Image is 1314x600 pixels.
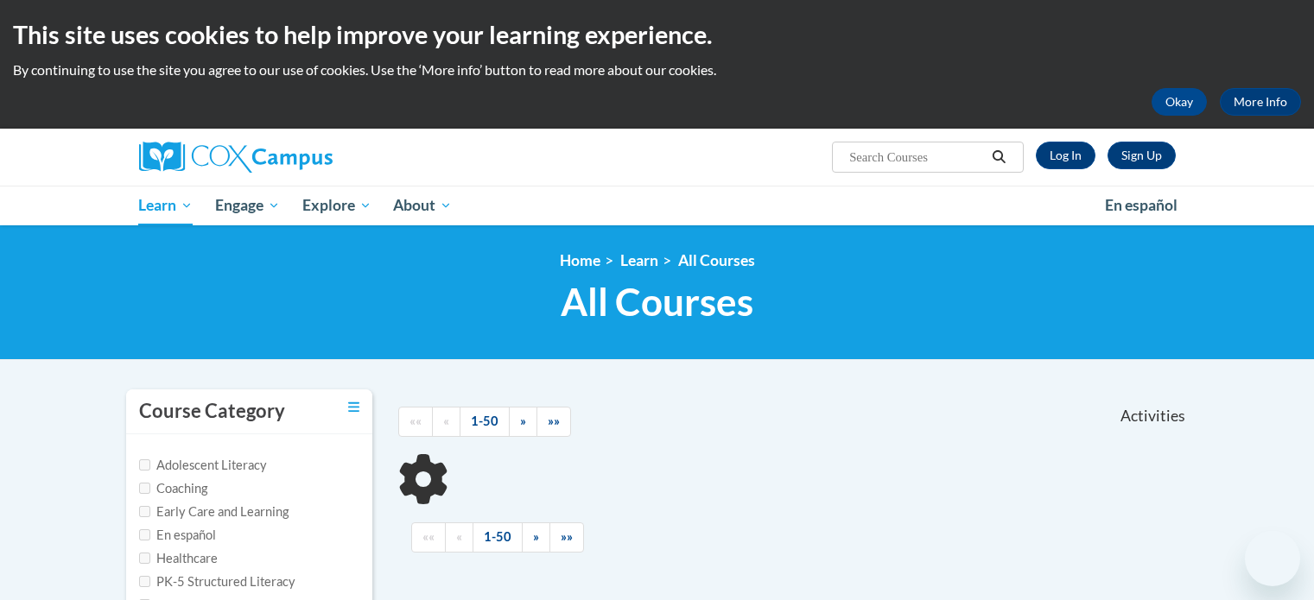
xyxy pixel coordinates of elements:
input: Checkbox for Options [139,483,150,494]
label: Adolescent Literacy [139,456,267,475]
a: Next [522,522,550,553]
a: Toggle collapse [348,398,359,417]
input: Checkbox for Options [139,553,150,564]
span: Learn [138,195,193,216]
span: Explore [302,195,371,216]
a: More Info [1220,88,1301,116]
img: Cox Campus [139,142,333,173]
a: Next [509,407,537,437]
a: End [536,407,571,437]
a: Register [1108,142,1176,169]
span: « [456,529,462,544]
span: «« [422,529,435,544]
a: Learn [620,251,658,269]
label: Healthcare [139,549,218,568]
iframe: Button to launch messaging window [1245,531,1300,586]
a: En español [1094,187,1189,224]
a: End [549,522,584,553]
a: Log In [1036,142,1095,169]
span: » [533,529,539,544]
span: «« [409,414,422,428]
h2: This site uses cookies to help improve your learning experience. [13,17,1301,52]
input: Checkbox for Options [139,576,150,587]
p: By continuing to use the site you agree to our use of cookies. Use the ‘More info’ button to read... [13,60,1301,79]
button: Okay [1152,88,1207,116]
input: Search Courses [847,147,986,167]
a: Begining [398,407,433,437]
a: Previous [432,407,460,437]
span: About [393,195,452,216]
a: Engage [204,186,291,225]
h3: Course Category [139,398,285,425]
label: PK-5 Structured Literacy [139,572,295,591]
span: All Courses [561,279,753,325]
label: En español [139,526,216,545]
span: » [520,414,526,428]
span: Engage [215,195,280,216]
span: « [443,414,449,428]
span: Activities [1120,407,1185,426]
a: Begining [411,522,446,553]
a: Explore [291,186,383,225]
a: Previous [445,522,473,553]
button: Search [986,147,1012,167]
label: Coaching [139,479,207,498]
input: Checkbox for Options [139,459,150,471]
a: All Courses [678,251,755,269]
div: Main menu [113,186,1202,225]
a: About [382,186,463,225]
span: En español [1105,196,1178,214]
input: Checkbox for Options [139,529,150,540]
a: Learn [128,186,205,225]
label: Early Care and Learning [139,502,289,521]
input: Checkbox for Options [139,506,150,517]
a: Cox Campus [139,142,467,173]
a: 1-50 [473,522,523,553]
a: Home [560,251,600,269]
span: »» [548,414,560,428]
span: »» [561,529,573,544]
a: 1-50 [460,407,510,437]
